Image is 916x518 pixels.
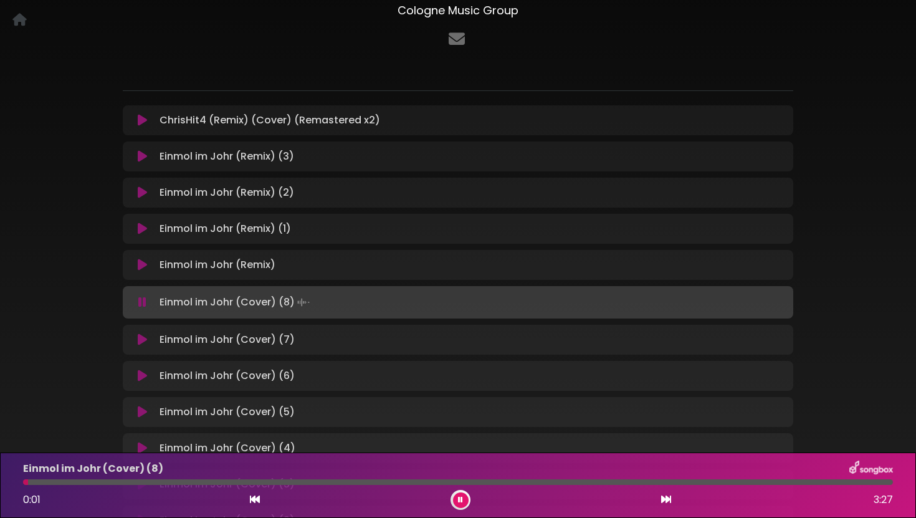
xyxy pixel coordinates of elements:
[160,294,312,311] p: Einmol im Johr (Cover) (8)
[160,221,291,236] p: Einmol im Johr (Remix) (1)
[160,257,275,272] p: Einmol im Johr (Remix)
[123,4,793,17] h3: Cologne Music Group
[295,294,312,311] img: waveform4.gif
[160,332,295,347] p: Einmol im Johr (Cover) (7)
[23,461,163,476] p: Einmol im Johr (Cover) (8)
[160,185,294,200] p: Einmol im Johr (Remix) (2)
[160,441,295,456] p: Einmol im Johr (Cover) (4)
[160,368,295,383] p: Einmol im Johr (Cover) (6)
[23,492,41,507] span: 0:01
[160,113,380,128] p: ChrisHit4 (Remix) (Cover) (Remastered x2)
[874,492,893,507] span: 3:27
[849,461,893,477] img: songbox-logo-white.png
[160,149,294,164] p: Einmol im Johr (Remix) (3)
[160,405,295,420] p: Einmol im Johr (Cover) (5)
